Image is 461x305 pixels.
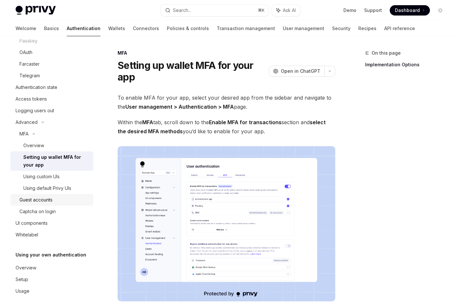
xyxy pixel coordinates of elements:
[10,58,93,70] a: Farcaster
[161,5,269,16] button: Search...⌘K
[10,262,93,274] a: Overview
[365,60,451,70] a: Implementation Options
[10,206,93,217] a: Captcha on login
[435,5,445,16] button: Toggle dark mode
[281,68,320,74] span: Open in ChatGPT
[133,21,159,36] a: Connectors
[283,7,296,14] span: Ask AI
[343,7,356,14] a: Demo
[19,208,56,215] div: Captcha on login
[10,182,93,194] a: Using default Privy UIs
[395,7,420,14] span: Dashboard
[364,7,382,14] a: Support
[10,93,93,105] a: Access tokens
[10,70,93,82] a: Telegram
[16,251,86,259] h5: Using your own authentication
[272,5,300,16] button: Ask AI
[19,130,29,138] div: MFA
[19,196,52,204] div: Guest accounts
[10,82,93,93] a: Authentication state
[16,264,36,272] div: Overview
[23,153,89,169] div: Setting up wallet MFA for your app
[16,276,28,283] div: Setup
[269,66,324,77] button: Open in ChatGPT
[44,21,59,36] a: Basics
[283,21,324,36] a: User management
[332,21,351,36] a: Security
[118,60,266,83] h1: Setting up wallet MFA for your app
[16,219,48,227] div: UI components
[19,60,40,68] div: Farcaster
[118,146,335,301] img: images/MFA2.png
[118,50,335,56] div: MFA
[167,21,209,36] a: Policies & controls
[358,21,376,36] a: Recipes
[10,274,93,285] a: Setup
[384,21,415,36] a: API reference
[10,151,93,171] a: Setting up wallet MFA for your app
[173,6,191,14] div: Search...
[16,83,57,91] div: Authentication state
[118,93,335,111] span: To enable MFA for your app, select your desired app from the sidebar and navigate to the page.
[23,184,71,192] div: Using default Privy UIs
[19,49,32,56] div: OAuth
[23,173,60,180] div: Using custom UIs
[23,142,44,149] div: Overview
[142,119,153,125] strong: MFA
[16,107,54,114] div: Logging users out
[10,217,93,229] a: UI components
[16,95,47,103] div: Access tokens
[16,287,29,295] div: Usage
[16,6,56,15] img: light logo
[19,72,40,80] div: Telegram
[16,118,38,126] div: Advanced
[108,21,125,36] a: Wallets
[16,231,38,239] div: Whitelabel
[390,5,430,16] a: Dashboard
[118,118,335,136] span: Within the tab, scroll down to the section and you’d like to enable for your app.
[209,119,282,125] strong: Enable MFA for transactions
[125,103,234,110] strong: User management > Authentication > MFA
[16,21,36,36] a: Welcome
[10,105,93,116] a: Logging users out
[10,171,93,182] a: Using custom UIs
[10,194,93,206] a: Guest accounts
[10,47,93,58] a: OAuth
[10,285,93,297] a: Usage
[10,140,93,151] a: Overview
[67,21,100,36] a: Authentication
[372,49,401,57] span: On this page
[10,229,93,241] a: Whitelabel
[258,8,265,13] span: ⌘ K
[217,21,275,36] a: Transaction management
